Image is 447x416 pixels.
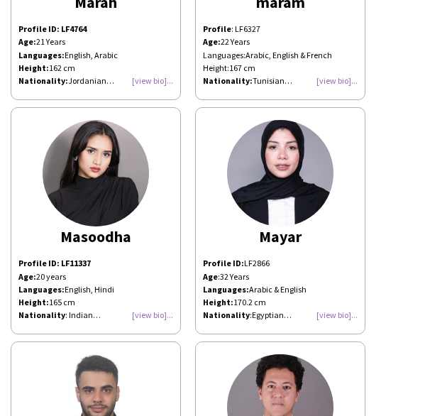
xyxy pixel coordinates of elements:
span: 167 cm [229,62,255,73]
p: LF2866 [203,257,358,270]
b: Age: [18,36,36,47]
strong: Profile ID: [203,258,244,268]
span: : [203,271,220,282]
span: 165 cm [46,297,75,307]
strong: Nationality: [18,75,68,86]
strong: Nationality: [203,75,253,86]
span: Height: [203,62,229,73]
strong: Profile ID: LF4764 [18,23,87,34]
span: English, Arabic [65,50,118,60]
strong: Nationality [18,310,65,320]
span: 162 cm [49,62,75,73]
p: Jordanian [18,75,173,87]
p: : LF6327 [203,23,358,35]
b: Nationality [203,310,250,320]
b: : [33,271,36,282]
img: thumb-35d2da39-8be6-4824-85cb-2cf367f06589.png [227,120,333,226]
span: : [203,310,252,320]
strong: Languages: [203,284,249,295]
b: Age: [203,36,221,47]
p: 22 Years [203,35,358,48]
p: Arabic & English 170.2 cm [203,283,358,309]
span: Arabic, English & French [245,50,332,60]
div: Mayar [203,230,358,243]
img: thumb-4779942a-873f-4794-af89-99d01e70297b.jpg [43,120,149,226]
div: Masoodha [18,230,173,243]
span: 20 years [33,271,66,282]
b: Languages: [18,50,65,60]
b: : [46,297,49,307]
b: Height: [18,62,49,73]
span: English, Hindi [62,284,114,295]
b: Age [203,271,218,282]
span: Languages: [203,50,245,60]
b: Age [18,271,33,282]
p: Tunisian [203,75,358,87]
b: Height [18,297,46,307]
strong: Profile ID: LF11337 [18,258,91,268]
b: Profile [203,23,231,34]
b: Languages [18,284,62,295]
strong: Height: [203,297,233,307]
p: : Indian [18,309,173,322]
b: : [62,284,65,295]
span: 21 Years [36,36,65,47]
span: Egyptian [252,310,292,320]
span: 32 Years [220,271,249,282]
